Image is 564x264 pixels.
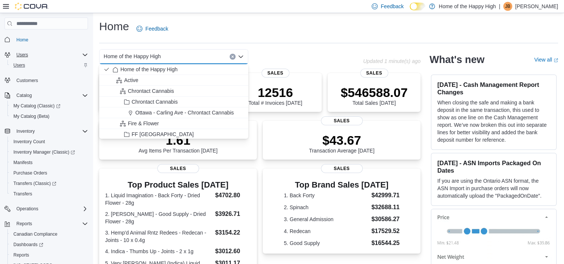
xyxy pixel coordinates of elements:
[99,75,248,86] button: Active
[10,112,88,121] span: My Catalog (Beta)
[10,137,88,146] span: Inventory Count
[10,169,88,177] span: Purchase Orders
[1,126,91,136] button: Inventory
[284,180,400,189] h3: Top Brand Sales [DATE]
[13,35,31,44] a: Home
[439,2,496,11] p: Home of the Happy High
[13,242,43,248] span: Dashboards
[10,148,78,157] a: Inventory Manager (Classic)
[16,221,32,227] span: Reports
[99,97,248,107] button: Chrontact Cannabis
[10,137,48,146] a: Inventory Count
[1,34,91,45] button: Home
[7,157,91,168] button: Manifests
[13,231,57,237] span: Canadian Compliance
[284,216,368,223] dt: 3. General Admission
[505,2,510,11] span: JB
[132,98,178,106] span: Chrontact Cannabis
[16,92,32,98] span: Catalog
[99,64,248,75] button: Home of the Happy High
[13,76,41,85] a: Customers
[10,230,88,239] span: Canadian Compliance
[15,3,48,10] img: Cova
[16,37,28,43] span: Home
[10,61,28,70] a: Users
[13,127,38,136] button: Inventory
[284,192,368,199] dt: 1. Back Forty
[215,247,251,256] dd: $3012.60
[99,86,248,97] button: Chrontact Cannabis
[284,239,368,247] dt: 5. Good Supply
[10,230,60,239] a: Canadian Compliance
[10,169,50,177] a: Purchase Orders
[105,229,212,244] dt: 3. Hemp'd Animal Rntz Redees - Redecan - Joints - 10 x 0.4g
[13,35,88,44] span: Home
[371,215,400,224] dd: $30586.27
[10,240,88,249] span: Dashboards
[13,91,35,100] button: Catalog
[215,191,251,200] dd: $4702.80
[13,219,35,228] button: Reports
[139,133,218,148] p: 1.61
[13,50,88,59] span: Users
[10,112,53,121] a: My Catalog (Beta)
[105,210,212,225] dt: 2. [PERSON_NAME] - Good Supply - Dried Flower - 28g
[10,189,35,198] a: Transfers
[371,203,400,212] dd: $32688.11
[133,21,171,36] a: Feedback
[410,3,425,10] input: Dark Mode
[7,168,91,178] button: Purchase Orders
[16,52,28,58] span: Users
[437,159,550,174] h3: [DATE] - ASN Imports Packaged On Dates
[10,148,88,157] span: Inventory Manager (Classic)
[371,239,400,248] dd: $16544.25
[104,52,161,61] span: Home of the Happy High
[105,192,212,207] dt: 1. Liquid Imagination - Back Forty - Dried Flower - 28g
[157,164,199,173] span: Sales
[503,2,512,11] div: Jocelyn Boulanger
[215,210,251,219] dd: $3926.71
[13,76,88,85] span: Customers
[1,75,91,86] button: Customers
[7,229,91,239] button: Canadian Compliance
[7,136,91,147] button: Inventory Count
[13,204,88,213] span: Operations
[371,191,400,200] dd: $42999.71
[10,101,88,110] span: My Catalog (Classic)
[10,101,63,110] a: My Catalog (Classic)
[120,66,177,73] span: Home of the Happy High
[341,85,408,106] div: Total Sales [DATE]
[7,250,91,260] button: Reports
[13,139,45,145] span: Inventory Count
[99,129,248,140] button: FF [GEOGRAPHIC_DATA]
[7,101,91,111] a: My Catalog (Classic)
[99,19,129,34] h1: Home
[360,69,388,78] span: Sales
[13,180,56,186] span: Transfers (Classic)
[16,78,38,84] span: Customers
[10,251,32,260] a: Reports
[309,133,375,154] div: Transaction Average [DATE]
[13,252,29,258] span: Reports
[215,228,251,237] dd: $3154.22
[1,204,91,214] button: Operations
[7,111,91,122] button: My Catalog (Beta)
[341,85,408,100] p: $546588.07
[554,58,558,63] svg: External link
[363,58,420,64] p: Updated 1 minute(s) ago
[13,219,88,228] span: Reports
[13,127,88,136] span: Inventory
[248,85,302,100] p: 12516
[1,90,91,101] button: Catalog
[132,131,194,138] span: FF [GEOGRAPHIC_DATA]
[10,179,59,188] a: Transfers (Classic)
[16,206,38,212] span: Operations
[284,227,368,235] dt: 4. Redecan
[10,240,46,249] a: Dashboards
[238,54,244,60] button: Close list of options
[284,204,368,211] dt: 2. Spinach
[13,113,50,119] span: My Catalog (Beta)
[248,85,302,106] div: Total # Invoices [DATE]
[13,191,32,197] span: Transfers
[13,50,31,59] button: Users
